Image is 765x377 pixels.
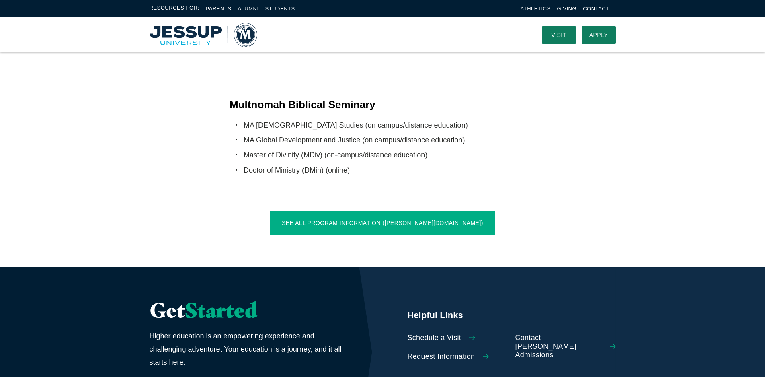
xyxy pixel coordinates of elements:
a: Home [150,23,257,47]
span: Schedule a Visit [408,334,461,342]
span: Request Information [408,352,475,361]
a: See All Program Information ([PERSON_NAME][DOMAIN_NAME]) [270,211,495,235]
span: Contact [PERSON_NAME] Admissions [515,334,602,360]
span: Started [185,298,257,323]
a: Schedule a Visit [408,334,508,342]
a: Alumni [238,6,258,12]
a: Students [265,6,295,12]
a: Contact [PERSON_NAME] Admissions [515,334,616,360]
a: Parents [206,6,232,12]
li: MA [DEMOGRAPHIC_DATA] Studies (on campus/distance education) [244,119,535,132]
span: Resources For: [150,4,199,13]
p: Higher education is an empowering experience and challenging adventure. Your education is a journ... [150,330,343,369]
li: Master of Divinity (MDiv) (on-campus/distance education) [244,148,535,161]
a: Athletics [521,6,551,12]
h2: Get [150,299,343,321]
a: Contact [583,6,609,12]
li: Doctor of Ministry (DMin) (online) [244,164,535,177]
h5: Helpful Links [408,309,616,321]
li: MA Global Development and Justice (on campus/distance education) [244,134,535,146]
a: Visit [542,26,576,44]
img: Multnomah University Logo [150,23,257,47]
a: Apply [582,26,616,44]
a: Request Information [408,352,508,361]
a: Giving [557,6,577,12]
h4: Multnomah Biblical Seminary [230,97,535,112]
